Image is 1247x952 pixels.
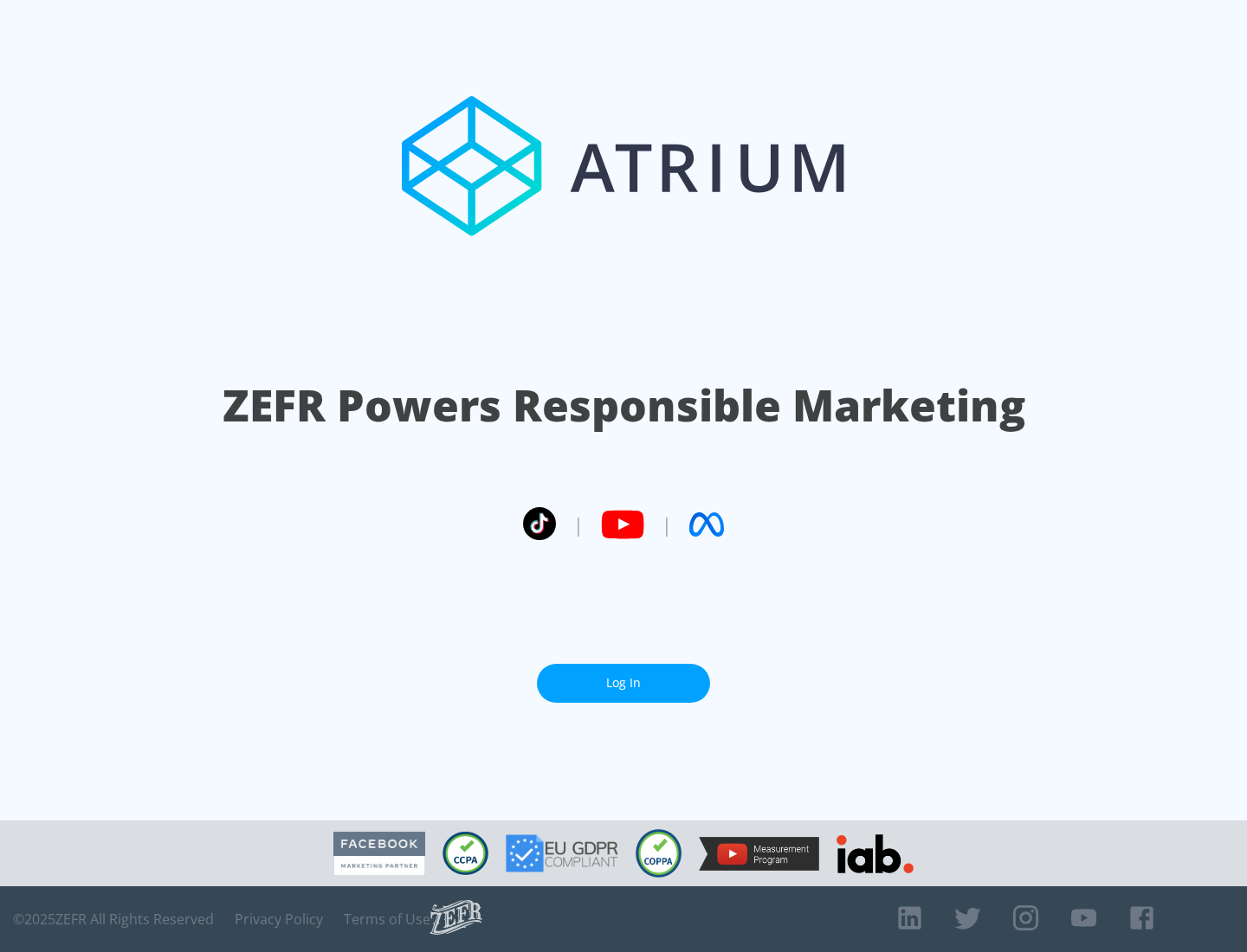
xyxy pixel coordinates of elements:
img: GDPR Compliant [506,834,618,872]
img: IAB [837,834,914,873]
img: CCPA Compliant [443,832,488,875]
a: Log In [537,664,710,703]
h1: ZEFR Powers Responsible Marketing [223,376,1025,435]
span: © 2025 ZEFR All Rights Reserved [13,910,214,928]
img: COPPA Compliant [636,829,682,878]
img: Facebook Marketing Partner [333,832,425,876]
span: | [662,511,672,537]
span: | [573,511,584,537]
a: Terms of Use [344,910,430,928]
img: YouTube Measurement Program [699,837,819,871]
a: Privacy Policy [235,910,323,928]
